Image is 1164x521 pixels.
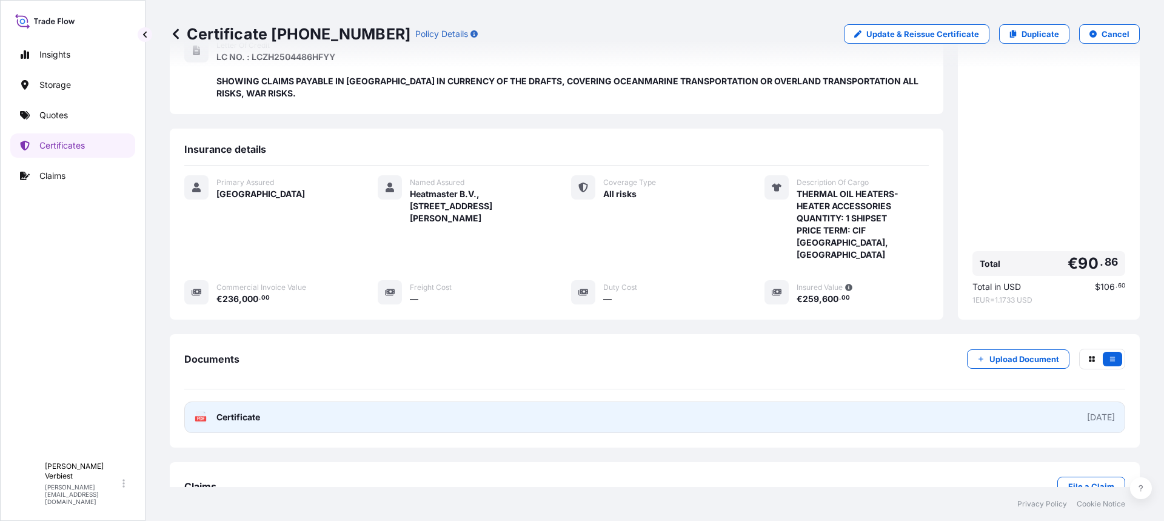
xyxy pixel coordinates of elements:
[45,462,120,481] p: [PERSON_NAME] Verbiest
[216,295,222,303] span: €
[39,109,68,121] p: Quotes
[10,42,135,67] a: Insights
[839,296,841,300] span: .
[603,178,656,187] span: Coverage Type
[972,281,1021,293] span: Total in USD
[1100,283,1115,291] span: 106
[967,349,1069,369] button: Upload Document
[803,295,819,303] span: 259
[1087,411,1115,423] div: [DATE]
[972,295,1125,305] span: 1 EUR = 1.1733 USD
[23,477,33,489] span: M
[603,283,637,292] span: Duty Cost
[216,188,305,200] span: [GEOGRAPHIC_DATA]
[216,178,274,187] span: Primary Assured
[603,293,612,305] span: —
[1077,499,1125,509] a: Cookie Notice
[797,295,803,303] span: €
[1022,28,1059,40] p: Duplicate
[410,283,452,292] span: Freight Cost
[1078,256,1098,271] span: 90
[216,283,306,292] span: Commercial Invoice Value
[184,480,216,492] span: Claims
[259,296,261,300] span: .
[197,417,205,421] text: PDF
[10,164,135,188] a: Claims
[242,295,258,303] span: 000
[410,188,542,224] span: Heatmaster B.V., [STREET_ADDRESS][PERSON_NAME]
[39,79,71,91] p: Storage
[1068,480,1114,492] p: File a Claim
[1102,28,1129,40] p: Cancel
[797,283,843,292] span: Insured Value
[45,483,120,505] p: [PERSON_NAME][EMAIL_ADDRESS][DOMAIN_NAME]
[216,411,260,423] span: Certificate
[822,295,838,303] span: 600
[184,402,1125,433] a: PDFCertificate[DATE]
[216,51,929,99] span: LC NO. : LCZH2504486HFYY SHOWING CLAIMS PAYABLE IN [GEOGRAPHIC_DATA] IN CURRENCY OF THE DRAFTS, C...
[415,28,468,40] p: Policy Details
[1115,284,1117,288] span: .
[410,293,418,305] span: —
[989,353,1059,365] p: Upload Document
[797,188,929,261] span: THERMAL OIL HEATERS-HEATER ACCESSORIES QUANTITY: 1 SHIPSET PRICE TERM: CIF [GEOGRAPHIC_DATA], [GE...
[1017,499,1067,509] a: Privacy Policy
[797,178,869,187] span: Description Of Cargo
[1118,284,1125,288] span: 60
[261,296,270,300] span: 00
[10,73,135,97] a: Storage
[1079,24,1140,44] button: Cancel
[184,143,266,155] span: Insurance details
[39,139,85,152] p: Certificates
[239,295,242,303] span: ,
[1100,258,1103,266] span: .
[170,24,410,44] p: Certificate [PHONE_NUMBER]
[184,353,239,365] span: Documents
[39,49,70,61] p: Insights
[603,188,637,200] span: All risks
[980,258,1000,270] span: Total
[39,170,65,182] p: Claims
[1105,258,1118,266] span: 86
[1057,477,1125,496] a: File a Claim
[410,178,464,187] span: Named Assured
[10,133,135,158] a: Certificates
[844,24,989,44] a: Update & Reissue Certificate
[866,28,979,40] p: Update & Reissue Certificate
[222,295,239,303] span: 236
[10,103,135,127] a: Quotes
[841,296,850,300] span: 00
[999,24,1069,44] a: Duplicate
[819,295,822,303] span: ,
[1095,283,1100,291] span: $
[1068,256,1078,271] span: €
